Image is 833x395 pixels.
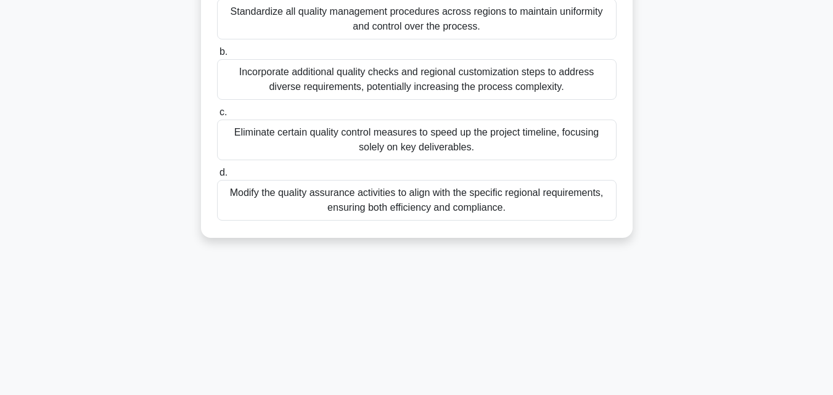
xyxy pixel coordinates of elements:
span: c. [220,107,227,117]
div: Incorporate additional quality checks and regional customization steps to address diverse require... [217,59,617,100]
div: Eliminate certain quality control measures to speed up the project timeline, focusing solely on k... [217,120,617,160]
div: Modify the quality assurance activities to align with the specific regional requirements, ensurin... [217,180,617,221]
span: d. [220,167,228,177]
span: b. [220,46,228,57]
